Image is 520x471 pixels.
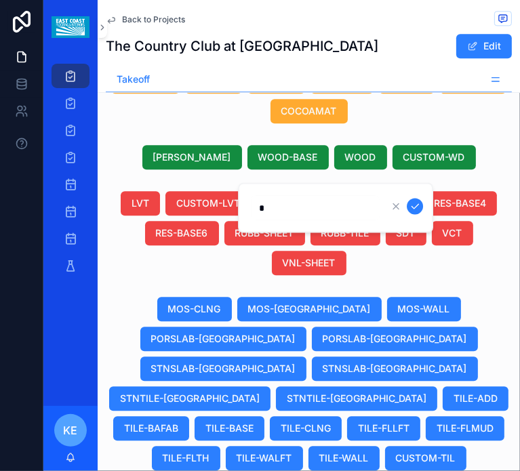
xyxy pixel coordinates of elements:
span: TILE-FLLFT [358,422,409,435]
span: STNSLAB-[GEOGRAPHIC_DATA] [323,362,467,375]
button: Edit [456,34,512,58]
span: TILE-FLTH [163,451,209,465]
a: Back to Projects [106,14,185,25]
button: RUBB-SHEET [224,221,305,245]
span: TILE-WALFT [237,451,292,465]
span: CUSTOM-TIL [396,451,456,465]
button: STNSLAB-[GEOGRAPHIC_DATA] [312,356,478,381]
button: PORSLAB-[GEOGRAPHIC_DATA] [312,327,478,351]
button: TILE-BAFAB [113,416,189,441]
span: [PERSON_NAME] [153,150,231,164]
button: CUSTOM-WD [393,145,476,169]
span: LVT [132,197,149,210]
span: TILE-WALL [319,451,369,465]
button: MOS-CLNG [157,297,232,321]
span: RES-BASE4 [434,197,486,210]
span: Back to Projects [122,14,185,25]
button: STNTILE-[GEOGRAPHIC_DATA] [276,386,437,411]
span: PORSLAB-[GEOGRAPHIC_DATA] [151,332,296,346]
img: App logo [52,16,89,38]
button: STNTILE-[GEOGRAPHIC_DATA] [109,386,271,411]
button: TILE-BASE [195,416,264,441]
span: VNL-SHEET [283,256,336,270]
span: CUSTOM-WD [403,150,465,164]
span: TILE-FLMUD [437,422,494,435]
span: MOS-WALL [398,302,450,316]
span: RUBB-SHEET [235,226,294,240]
button: TILE-ADD [443,386,508,411]
button: RUBB-TILE [311,221,380,245]
span: RUBB-TILE [321,226,369,240]
span: Takeoff [117,73,150,86]
button: MOS-WALL [387,297,461,321]
span: SDT [397,226,416,240]
button: VNL-SHEET [272,251,346,275]
button: CUSTOM-TIL [385,446,466,470]
span: STNSLAB-[GEOGRAPHIC_DATA] [151,362,296,375]
button: TILE-WALFT [226,446,303,470]
button: MOS-[GEOGRAPHIC_DATA] [237,297,382,321]
button: LVT [121,191,160,216]
span: CUSTOM-LVT [176,197,240,210]
span: TILE-ADD [454,392,498,405]
button: RES-BASE4 [423,191,497,216]
button: TILE-WALL [308,446,380,470]
span: TILE-CLNG [281,422,331,435]
span: COCOAMAT [281,104,337,118]
span: MOS-[GEOGRAPHIC_DATA] [248,302,371,316]
span: STNTILE-[GEOGRAPHIC_DATA] [120,392,260,405]
button: TILE-CLNG [270,416,342,441]
button: WOOD-BASE [247,145,329,169]
button: [PERSON_NAME] [142,145,242,169]
span: TILE-BASE [205,422,254,435]
span: PORSLAB-[GEOGRAPHIC_DATA] [323,332,467,346]
button: PORSLAB-[GEOGRAPHIC_DATA] [140,327,306,351]
button: COCOAMAT [271,99,348,123]
button: RES-BASE6 [145,221,219,245]
h1: The Country Club at [GEOGRAPHIC_DATA] [106,37,378,56]
span: VCT [443,226,462,240]
button: TILE-FLTH [152,446,220,470]
span: KE [64,422,78,438]
div: scrollable content [43,54,98,295]
span: TILE-BAFAB [124,422,178,435]
span: STNTILE-[GEOGRAPHIC_DATA] [287,392,426,405]
button: TILE-FLMUD [426,416,504,441]
span: MOS-CLNG [168,302,221,316]
span: RES-BASE6 [156,226,208,240]
button: SDT [386,221,426,245]
span: WOOD [345,150,376,164]
button: TILE-FLLFT [347,416,420,441]
button: CUSTOM-LVT [165,191,251,216]
button: VCT [432,221,473,245]
button: WOOD [334,145,387,169]
button: STNSLAB-[GEOGRAPHIC_DATA] [140,356,306,381]
span: WOOD-BASE [258,150,318,164]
